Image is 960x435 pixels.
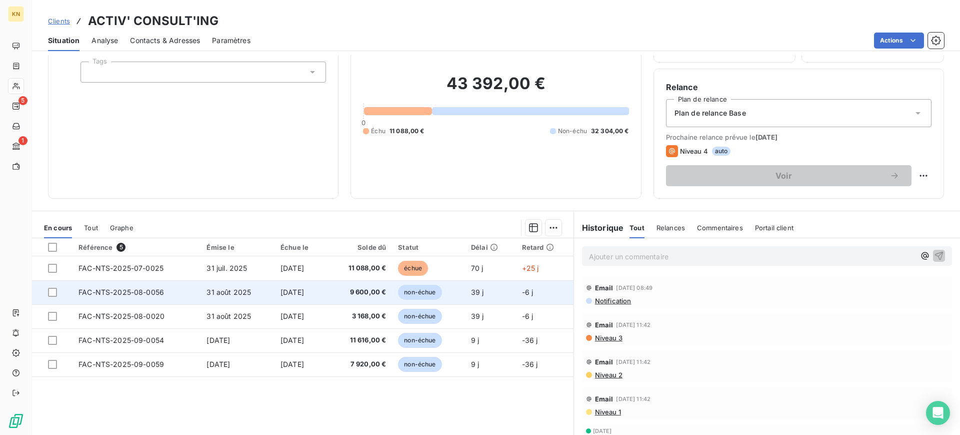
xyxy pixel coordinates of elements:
span: 7 920,00 € [333,359,386,369]
span: 31 août 2025 [206,288,251,296]
span: Échu [371,127,385,136]
span: [DATE] [280,336,304,344]
span: auto [712,147,731,156]
span: -36 j [522,336,538,344]
span: Tout [84,224,98,232]
span: 70 j [471,264,483,272]
span: FAC-NTS-2025-09-0059 [78,360,164,368]
span: 3 168,00 € [333,311,386,321]
span: Email [595,284,613,292]
span: [DATE] [206,360,230,368]
span: Portail client [755,224,793,232]
span: non-échue [398,357,441,372]
span: Niveau 4 [680,147,708,155]
span: FAC-NTS-2025-07-0025 [78,264,163,272]
span: [DATE] [593,428,612,434]
span: Relances [656,224,685,232]
h2: 43 392,00 € [363,74,628,104]
div: Délai [471,243,510,251]
span: Plan de relance Base [674,108,746,118]
span: [DATE] [280,288,304,296]
span: 5 [116,243,125,252]
span: 39 j [471,288,484,296]
span: 11 616,00 € [333,335,386,345]
span: [DATE] 08:49 [616,285,652,291]
span: Analyse [91,36,118,46]
div: Émise le [206,243,268,251]
h6: Historique [574,222,624,234]
span: Tout [629,224,644,232]
span: non-échue [398,285,441,300]
h3: ACTIV' CONSULT'ING [88,12,218,30]
span: Voir [678,172,889,180]
span: FAC-NTS-2025-08-0020 [78,312,164,320]
span: 5 [18,96,27,105]
span: 11 088,00 € [389,127,424,136]
span: Prochaine relance prévue le [666,133,931,141]
span: -6 j [522,312,533,320]
span: 11 088,00 € [333,263,386,273]
span: -6 j [522,288,533,296]
span: Email [595,321,613,329]
span: Non-échu [558,127,587,136]
span: 32 304,00 € [591,127,629,136]
span: [DATE] [280,360,304,368]
span: [DATE] [206,336,230,344]
span: [DATE] 11:42 [616,322,650,328]
span: 9 j [471,336,479,344]
span: Situation [48,36,79,46]
span: 31 août 2025 [206,312,251,320]
span: 9 600,00 € [333,287,386,297]
span: Contacts & Adresses [130,36,200,46]
span: [DATE] [280,312,304,320]
span: FAC-NTS-2025-08-0056 [78,288,164,296]
span: Paramètres [212,36,250,46]
img: Logo LeanPay [8,413,24,429]
span: [DATE] [280,264,304,272]
span: échue [398,261,428,276]
span: Graphe [110,224,133,232]
span: En cours [44,224,72,232]
input: Ajouter une valeur [89,68,97,77]
span: [DATE] 11:42 [616,359,650,365]
span: Email [595,358,613,366]
span: Clients [48,17,70,25]
span: Niveau 2 [594,371,622,379]
div: Solde dû [333,243,386,251]
span: [DATE] 11:42 [616,396,650,402]
span: 31 juil. 2025 [206,264,247,272]
span: Niveau 1 [594,408,621,416]
span: Email [595,395,613,403]
a: Clients [48,16,70,26]
div: KN [8,6,24,22]
button: Voir [666,165,911,186]
span: non-échue [398,309,441,324]
div: Statut [398,243,459,251]
div: Open Intercom Messenger [926,401,950,425]
div: Retard [522,243,567,251]
span: +25 j [522,264,539,272]
span: FAC-NTS-2025-09-0054 [78,336,164,344]
span: 9 j [471,360,479,368]
div: Échue le [280,243,321,251]
span: 39 j [471,312,484,320]
div: Référence [78,243,194,252]
span: [DATE] [755,133,778,141]
h6: Relance [666,81,931,93]
span: Niveau 3 [594,334,622,342]
span: -36 j [522,360,538,368]
button: Actions [874,33,924,49]
span: Notification [594,297,631,305]
span: Commentaires [697,224,743,232]
span: non-échue [398,333,441,348]
span: 0 [361,119,365,127]
span: 1 [18,136,27,145]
